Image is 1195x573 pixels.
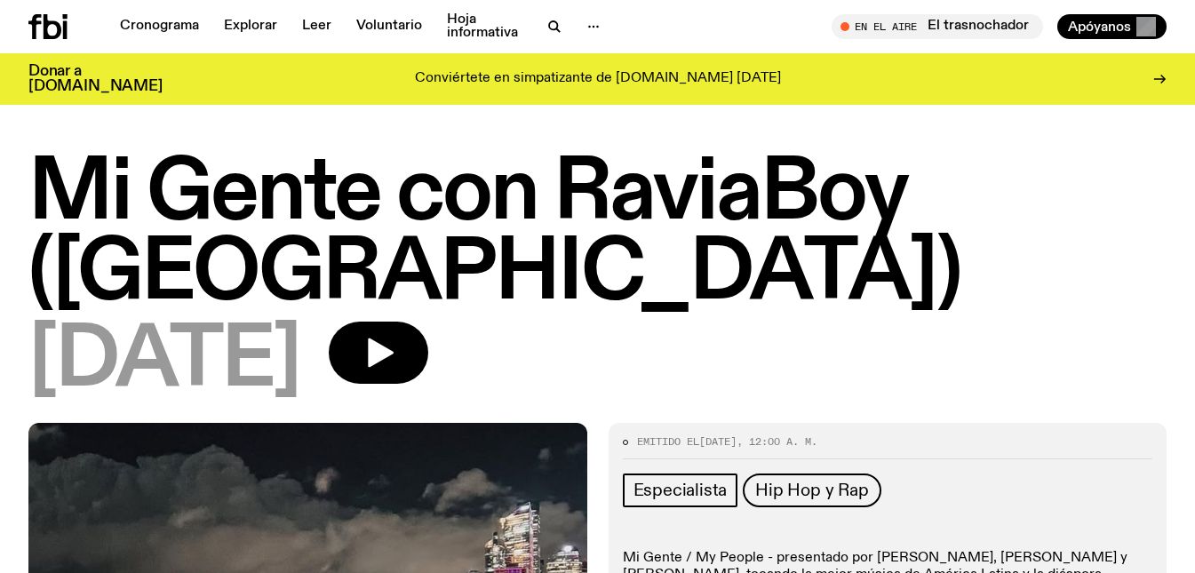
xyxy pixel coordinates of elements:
[743,474,880,507] a: Hip Hop y Rap
[213,14,288,39] a: Explorar
[224,19,277,33] font: Explorar
[623,474,738,507] a: Especialista
[109,14,210,39] a: Cronograma
[415,71,781,85] font: Conviértete en simpatizante de [DOMAIN_NAME] [DATE]
[1057,14,1167,39] button: Apóyanos
[637,434,699,449] font: Emitido el
[291,14,342,39] a: Leer
[302,19,331,33] font: Leer
[737,434,817,449] font: , 12:00 a. m.
[633,482,728,500] font: Especialista
[346,14,433,39] a: Voluntario
[755,482,868,500] font: Hip Hop y Rap
[28,317,300,406] font: [DATE]
[28,63,163,94] font: Donar a [DOMAIN_NAME]
[120,19,199,33] font: Cronograma
[699,434,737,449] font: [DATE]
[28,150,960,319] font: Mi Gente con RaviaBoy ([GEOGRAPHIC_DATA])
[832,14,1043,39] button: En el aireEl trasnochador
[356,19,422,33] font: Voluntario
[447,12,518,40] font: Hoja informativa
[436,14,533,39] a: Hoja informativa
[1068,20,1131,35] font: Apóyanos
